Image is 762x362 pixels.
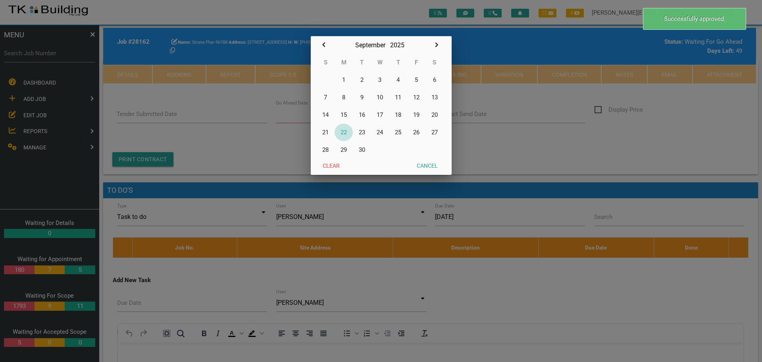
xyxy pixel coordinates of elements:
[353,89,371,106] button: 9
[335,89,353,106] button: 8
[425,71,444,89] button: 6
[643,8,746,30] div: Successfully approved.
[341,59,346,66] abbr: Monday
[407,124,425,141] button: 26
[407,106,425,124] button: 19
[425,124,444,141] button: 27
[335,106,353,124] button: 15
[389,71,407,89] button: 4
[353,106,371,124] button: 16
[407,71,425,89] button: 5
[371,71,389,89] button: 3
[377,59,383,66] abbr: Wednesday
[389,89,407,106] button: 11
[433,59,436,66] abbr: Saturday
[396,59,400,66] abbr: Thursday
[335,141,353,159] button: 29
[317,89,335,106] button: 7
[317,141,335,159] button: 28
[353,71,371,89] button: 2
[317,106,335,124] button: 14
[425,89,444,106] button: 13
[353,141,371,159] button: 30
[389,106,407,124] button: 18
[371,124,389,141] button: 24
[335,71,353,89] button: 1
[389,124,407,141] button: 25
[360,59,364,66] abbr: Tuesday
[371,106,389,124] button: 17
[353,124,371,141] button: 23
[425,106,444,124] button: 20
[407,89,425,106] button: 12
[317,159,346,173] button: Clear
[335,124,353,141] button: 22
[411,159,444,173] button: Cancel
[415,59,418,66] abbr: Friday
[371,89,389,106] button: 10
[317,124,335,141] button: 21
[324,59,327,66] abbr: Sunday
